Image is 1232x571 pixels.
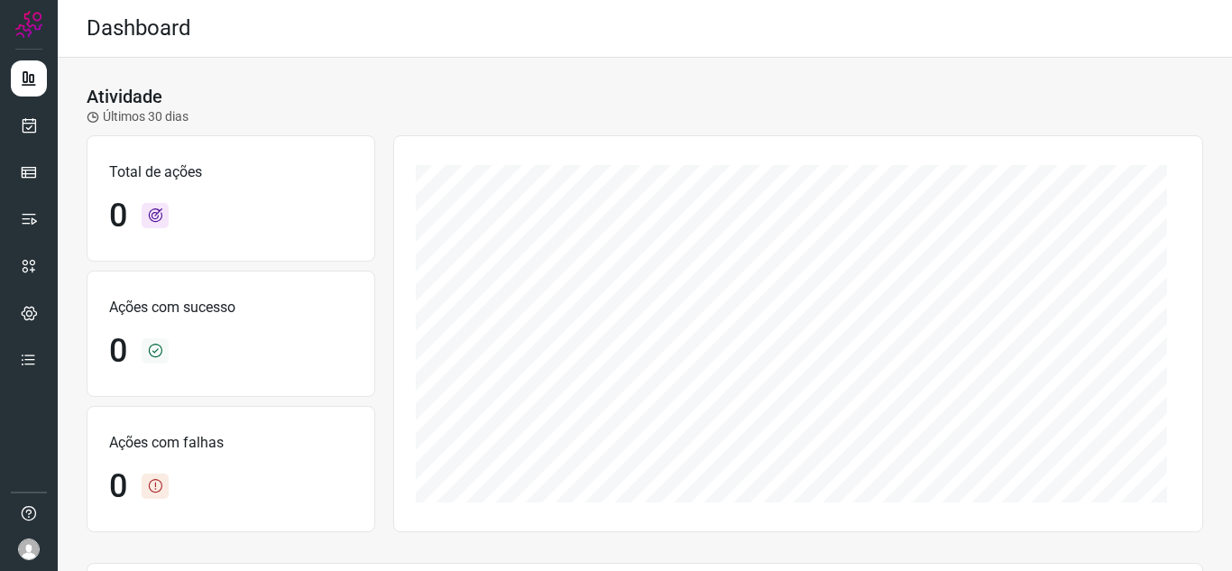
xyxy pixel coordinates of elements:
p: Ações com falhas [109,432,353,454]
p: Total de ações [109,161,353,183]
h2: Dashboard [87,15,191,41]
p: Ações com sucesso [109,297,353,318]
h1: 0 [109,332,127,371]
h1: 0 [109,197,127,235]
h1: 0 [109,467,127,506]
img: Logo [15,11,42,38]
img: avatar-user-boy.jpg [18,539,40,560]
p: Últimos 30 dias [87,107,188,126]
h3: Atividade [87,86,162,107]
